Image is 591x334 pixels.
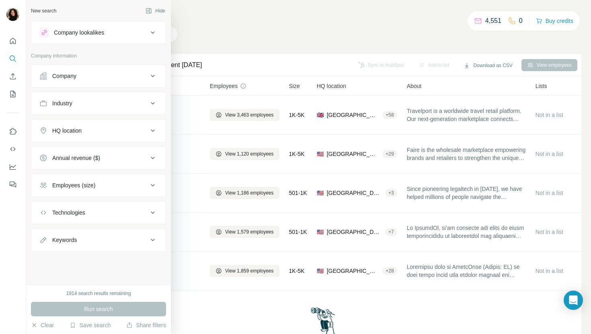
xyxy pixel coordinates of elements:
[289,189,307,197] span: 501-1K
[327,111,380,119] span: [GEOGRAPHIC_DATA], [GEOGRAPHIC_DATA], [GEOGRAPHIC_DATA]
[6,177,19,192] button: Feedback
[31,203,166,222] button: Technologies
[31,321,54,329] button: Clear
[385,228,397,236] div: + 7
[485,16,501,26] p: 4,551
[140,5,171,17] button: Hide
[70,10,581,21] h4: Search
[225,228,274,236] span: View 1,579 employees
[317,82,346,90] span: HQ location
[31,23,166,42] button: Company lookalikes
[210,109,279,121] button: View 3,463 employees
[210,265,279,277] button: View 1,859 employees
[407,146,526,162] span: Faire is the wholesale marketplace empowering brands and retailers to strengthen the unique chara...
[327,150,380,158] span: [GEOGRAPHIC_DATA], [US_STATE]
[6,87,19,101] button: My lists
[382,267,397,275] div: + 28
[225,111,274,119] span: View 3,463 employees
[31,94,166,113] button: Industry
[407,107,526,123] span: Travelport is a worldwide travel retail platform. Our next-generation marketplace connects buyers...
[536,151,563,157] span: Not in a list
[6,160,19,174] button: Dashboard
[31,66,166,86] button: Company
[317,111,324,119] span: 🇬🇧
[536,229,563,235] span: Not in a list
[225,267,274,275] span: View 1,859 employees
[31,7,56,14] div: New search
[317,189,324,197] span: 🇺🇸
[317,150,324,158] span: 🇺🇸
[52,236,77,244] div: Keywords
[289,150,305,158] span: 1K-5K
[70,321,111,329] button: Save search
[382,111,397,119] div: + 58
[536,15,573,27] button: Buy credits
[210,226,279,238] button: View 1,579 employees
[458,59,518,72] button: Download as CSV
[225,189,274,197] span: View 1,186 employees
[52,181,95,189] div: Employees (size)
[52,209,85,217] div: Technologies
[210,148,279,160] button: View 1,120 employees
[327,189,382,197] span: [GEOGRAPHIC_DATA], [US_STATE]
[52,99,72,107] div: Industry
[6,69,19,84] button: Enrich CSV
[385,189,397,197] div: + 3
[289,228,307,236] span: 501-1K
[289,267,305,275] span: 1K-5K
[327,267,380,275] span: [GEOGRAPHIC_DATA], [US_STATE]
[52,154,100,162] div: Annual revenue ($)
[317,267,324,275] span: 🇺🇸
[536,82,547,90] span: Lists
[536,112,563,118] span: Not in a list
[52,127,82,135] div: HQ location
[31,121,166,140] button: HQ location
[31,148,166,168] button: Annual revenue ($)
[407,82,422,90] span: About
[225,150,274,158] span: View 1,120 employees
[289,111,305,119] span: 1K-5K
[536,190,563,196] span: Not in a list
[6,124,19,139] button: Use Surfe on LinkedIn
[519,16,523,26] p: 0
[6,142,19,156] button: Use Surfe API
[564,291,583,310] div: Open Intercom Messenger
[317,228,324,236] span: 🇺🇸
[126,321,166,329] button: Share filters
[54,29,104,37] div: Company lookalikes
[382,150,397,158] div: + 29
[31,230,166,250] button: Keywords
[6,8,19,21] img: Avatar
[66,290,131,297] div: 1914 search results remaining
[210,82,238,90] span: Employees
[6,51,19,66] button: Search
[52,72,76,80] div: Company
[31,52,166,59] p: Company information
[327,228,382,236] span: [GEOGRAPHIC_DATA], [US_STATE]
[6,34,19,48] button: Quick start
[31,176,166,195] button: Employees (size)
[407,185,526,201] span: Since pioneering legaltech in [DATE], we have helped millions of people navigate the complexities...
[289,82,300,90] span: Size
[536,268,563,274] span: Not in a list
[210,187,279,199] button: View 1,186 employees
[407,263,526,279] span: Loremipsu dolo si AmetcOnse (Adipis: EL) se doei tempo incid utla etdolor magnaal eni adminimven ...
[407,224,526,240] span: Lo IpsumdOl, si’am consecte adi elits do eiusm temporincididu ut laboreetdol mag aliquaenim admin...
